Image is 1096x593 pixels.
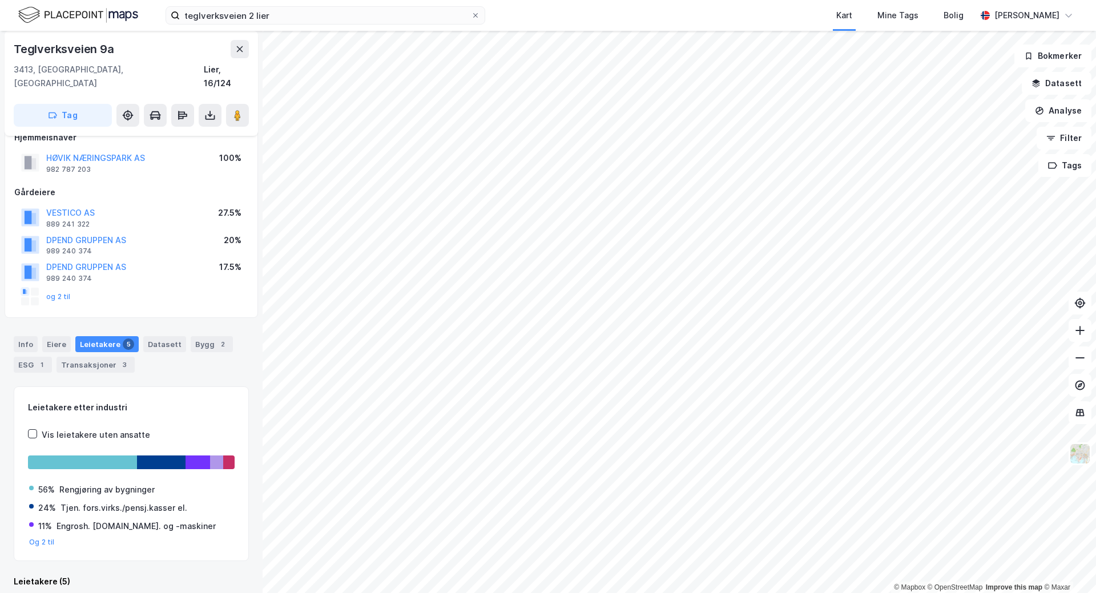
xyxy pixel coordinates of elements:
img: logo.f888ab2527a4732fd821a326f86c7f29.svg [18,5,138,25]
div: 989 240 374 [46,274,92,283]
div: 20% [224,233,241,247]
div: 24% [38,501,56,515]
div: 27.5% [218,206,241,220]
div: 17.5% [219,260,241,274]
div: 56% [38,483,55,497]
div: Teglverksveien 9a [14,40,116,58]
div: 889 241 322 [46,220,90,229]
div: Kart [836,9,852,22]
div: 989 240 374 [46,247,92,256]
div: 2 [217,338,228,350]
button: Og 2 til [29,538,55,547]
button: Analyse [1025,99,1091,122]
div: Mine Tags [877,9,918,22]
div: Leietakere [75,336,139,352]
button: Bokmerker [1014,45,1091,67]
a: Improve this map [986,583,1042,591]
div: 3 [119,359,130,370]
div: 1 [36,359,47,370]
div: Datasett [143,336,186,352]
a: OpenStreetMap [928,583,983,591]
div: Bygg [191,336,233,352]
div: Tjen. fors.virks./pensj.kasser el. [61,501,187,515]
div: Leietakere etter industri [28,401,235,414]
a: Mapbox [894,583,925,591]
div: 11% [38,519,52,533]
img: Z [1069,443,1091,465]
div: Engrosh. [DOMAIN_NAME]. og -maskiner [57,519,216,533]
div: Bolig [944,9,964,22]
div: Transaksjoner [57,357,135,373]
div: Vis leietakere uten ansatte [42,428,150,442]
div: 3413, [GEOGRAPHIC_DATA], [GEOGRAPHIC_DATA] [14,63,204,90]
div: Info [14,336,38,352]
div: Rengjøring av bygninger [59,483,155,497]
div: Gårdeiere [14,185,248,199]
div: Lier, 16/124 [204,63,249,90]
div: ESG [14,357,52,373]
div: Leietakere (5) [14,575,249,588]
iframe: Chat Widget [1039,538,1096,593]
div: Eiere [42,336,71,352]
input: Søk på adresse, matrikkel, gårdeiere, leietakere eller personer [180,7,471,24]
div: 5 [123,338,134,350]
div: 982 787 203 [46,165,91,174]
button: Filter [1037,127,1091,150]
div: [PERSON_NAME] [994,9,1059,22]
button: Tags [1038,154,1091,177]
div: 100% [219,151,241,165]
button: Tag [14,104,112,127]
button: Datasett [1022,72,1091,95]
div: Hjemmelshaver [14,131,248,144]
